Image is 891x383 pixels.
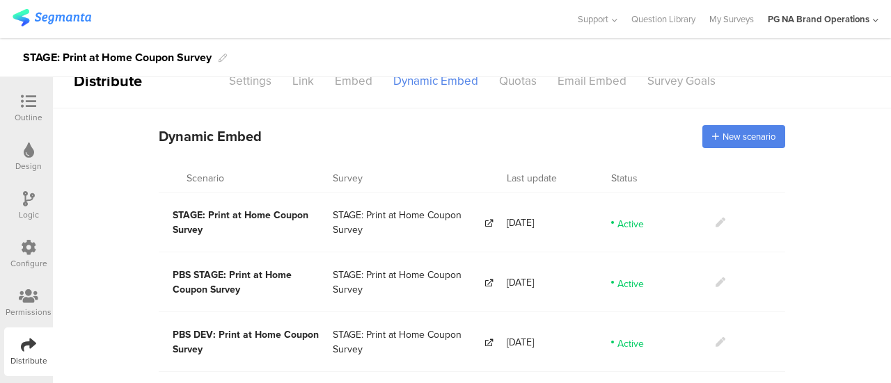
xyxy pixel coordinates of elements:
[617,277,644,288] span: Active
[333,208,493,237] a: STAGE: Print at Home Coupon Survey
[507,275,534,290] span: [DATE]
[507,335,534,350] span: [DATE]
[578,13,608,26] span: Support
[768,13,869,26] div: PG NA Brand Operations
[53,70,213,92] div: Distribute
[611,171,638,186] span: Status
[333,268,493,297] a: STAGE: Print at Home Coupon Survey
[333,268,482,297] span: STAGE: Print at Home Coupon Survey
[507,215,534,230] span: [DATE]
[173,268,292,297] span: PBS STAGE: Print at Home Coupon Survey
[173,327,319,357] span: PBS DEV: Print at Home Coupon Survey
[507,171,557,186] span: Last update
[324,69,383,93] div: Embed
[15,160,42,172] div: Design
[173,208,308,237] span: STAGE: Print at Home Coupon Survey
[617,217,644,228] span: Active
[10,355,47,367] div: Distribute
[19,209,39,221] div: Logic
[617,336,644,348] span: Active
[159,126,262,147] span: Dynamic Embed
[383,69,489,93] div: Dynamic Embed
[333,327,493,357] a: STAGE: Print at Home Coupon Survey
[13,9,91,26] img: segmanta logo
[6,306,52,318] div: Permissions
[219,69,282,93] div: Settings
[333,327,482,357] span: STAGE: Print at Home Coupon Survey
[333,208,482,237] span: STAGE: Print at Home Coupon Survey
[10,257,47,270] div: Configure
[282,69,324,93] div: Link
[23,47,212,69] div: STAGE: Print at Home Coupon Survey
[489,69,547,93] div: Quotas
[723,130,775,143] span: New scenario
[187,171,224,186] span: Scenario
[637,69,726,93] div: Survey Goals
[15,111,42,124] div: Outline
[333,171,363,186] span: Survey
[547,69,637,93] div: Email Embed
